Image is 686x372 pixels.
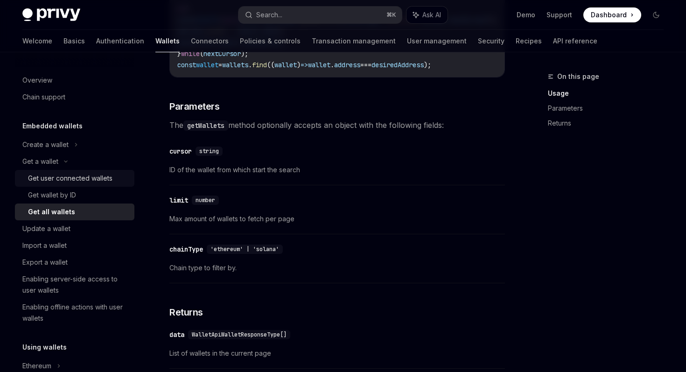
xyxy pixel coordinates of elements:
[210,246,279,253] span: 'ethereum' | 'solana'
[312,30,396,52] a: Transaction management
[478,30,504,52] a: Security
[22,30,52,52] a: Welcome
[15,89,134,105] a: Chain support
[177,49,181,58] span: }
[557,71,599,82] span: On this page
[22,91,65,103] div: Chain support
[28,173,112,184] div: Get user connected wallets
[169,306,203,319] span: Returns
[22,257,68,268] div: Export a wallet
[155,30,180,52] a: Wallets
[169,245,203,254] div: chainType
[583,7,641,22] a: Dashboard
[22,120,83,132] h5: Embedded wallets
[241,49,248,58] span: );
[252,61,267,69] span: find
[517,10,535,20] a: Demo
[267,61,274,69] span: ((
[196,197,215,204] span: number
[15,170,134,187] a: Get user connected wallets
[546,10,572,20] a: Support
[424,61,431,69] span: );
[22,240,67,251] div: Import a wallet
[22,75,52,86] div: Overview
[169,330,184,339] div: data
[181,49,200,58] span: while
[15,299,134,327] a: Enabling offline actions with user wallets
[169,164,505,175] span: ID of the wallet from which start the search
[240,30,301,52] a: Policies & controls
[22,8,80,21] img: dark logo
[169,147,192,156] div: cursor
[22,139,69,150] div: Create a wallet
[177,61,196,69] span: const
[22,274,129,296] div: Enabling server-side access to user wallets
[22,302,129,324] div: Enabling offline actions with user wallets
[15,271,134,299] a: Enabling server-side access to user wallets
[360,61,371,69] span: ===
[516,30,542,52] a: Recipes
[22,223,70,234] div: Update a wallet
[183,120,228,131] code: getWallets
[218,61,222,69] span: =
[169,348,505,359] span: List of wallets in the current page
[169,262,505,274] span: Chain type to filter by.
[169,100,219,113] span: Parameters
[386,11,396,19] span: ⌘ K
[371,61,424,69] span: desiredAddress
[330,61,334,69] span: .
[591,10,627,20] span: Dashboard
[28,206,75,218] div: Get all wallets
[200,49,203,58] span: (
[28,190,76,201] div: Get wallet by ID
[548,101,671,116] a: Parameters
[248,61,252,69] span: .
[203,49,241,58] span: nextCursor
[169,196,188,205] div: limit
[297,61,301,69] span: )
[96,30,144,52] a: Authentication
[15,237,134,254] a: Import a wallet
[15,187,134,204] a: Get wallet by ID
[191,30,229,52] a: Connectors
[548,86,671,101] a: Usage
[63,30,85,52] a: Basics
[169,213,505,225] span: Max amount of wallets to fetch per page
[308,61,330,69] span: wallet
[422,10,441,20] span: Ask AI
[238,7,401,23] button: Search...⌘K
[196,61,218,69] span: wallet
[301,61,308,69] span: =>
[22,156,58,167] div: Get a wallet
[22,342,67,353] h5: Using wallets
[548,116,671,131] a: Returns
[22,360,51,372] div: Ethereum
[334,61,360,69] span: address
[192,331,287,338] span: WalletApiWalletResponseType[]
[649,7,664,22] button: Toggle dark mode
[553,30,597,52] a: API reference
[406,7,448,23] button: Ask AI
[407,30,467,52] a: User management
[274,61,297,69] span: wallet
[15,72,134,89] a: Overview
[222,61,248,69] span: wallets
[15,204,134,220] a: Get all wallets
[169,119,505,132] span: The method optionally accepts an object with the following fields:
[199,147,219,155] span: string
[15,220,134,237] a: Update a wallet
[256,9,282,21] div: Search...
[15,254,134,271] a: Export a wallet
